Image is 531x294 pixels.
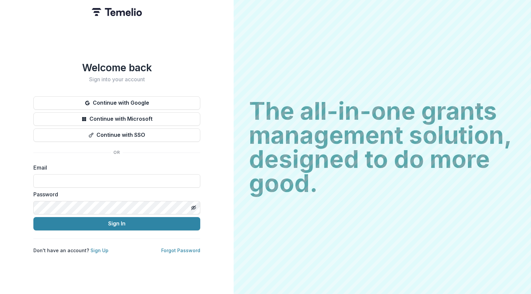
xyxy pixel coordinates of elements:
[33,112,200,126] button: Continue with Microsoft
[90,248,108,253] a: Sign Up
[33,217,200,230] button: Sign In
[92,8,142,16] img: Temelio
[33,190,196,198] label: Password
[33,164,196,172] label: Email
[33,62,200,74] h1: Welcome back
[161,248,200,253] a: Forgot Password
[33,128,200,142] button: Continue with SSO
[33,76,200,83] h2: Sign into your account
[33,247,108,254] p: Don't have an account?
[188,202,199,213] button: Toggle password visibility
[33,96,200,110] button: Continue with Google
